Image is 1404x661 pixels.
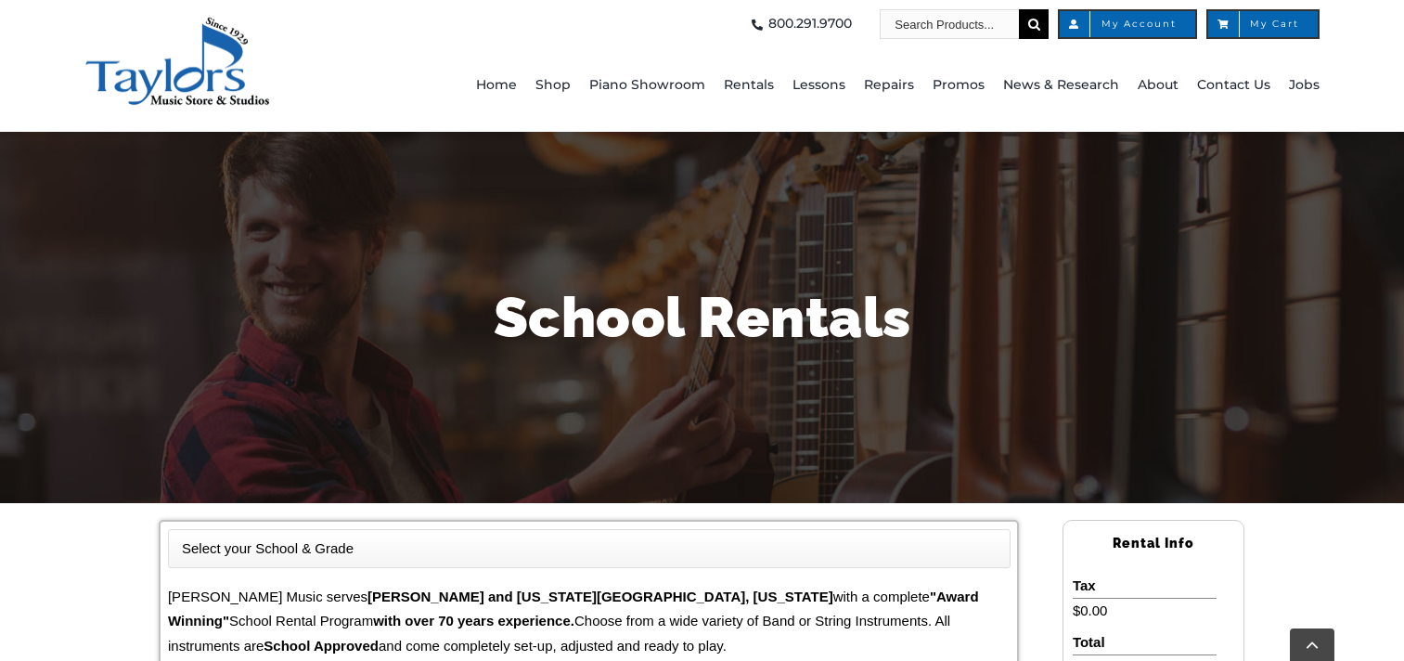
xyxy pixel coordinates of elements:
[476,71,517,100] span: Home
[589,39,705,132] a: Piano Showroom
[406,9,1320,39] nav: Top Right
[160,279,1245,356] h1: School Rentals
[1197,71,1270,100] span: Contact Us
[84,14,270,32] a: taylors-music-store-west-chester
[1206,9,1320,39] a: My Cart
[589,71,705,100] span: Piano Showroom
[1058,9,1197,39] a: My Account
[1019,9,1049,39] input: Search
[880,9,1019,39] input: Search Products...
[406,39,1320,132] nav: Main Menu
[768,9,852,39] span: 800.291.9700
[1073,630,1217,655] li: Total
[1003,71,1119,100] span: News & Research
[1289,39,1320,132] a: Jobs
[1197,39,1270,132] a: Contact Us
[367,588,833,606] strong: [PERSON_NAME] and [US_STATE][GEOGRAPHIC_DATA], [US_STATE]
[864,39,914,132] a: Repairs
[168,585,1011,658] p: [PERSON_NAME] Music serves with a complete School Rental Program Choose from a wide variety of Ba...
[476,39,517,132] a: Home
[535,71,571,100] span: Shop
[1003,39,1119,132] a: News & Research
[1073,574,1217,599] li: Tax
[535,39,571,132] a: Shop
[373,612,574,630] strong: with over 70 years experience.
[724,71,774,100] span: Rentals
[864,71,914,100] span: Repairs
[182,537,354,561] li: Select your School & Grade
[746,9,852,39] a: 800.291.9700
[1138,39,1179,132] a: About
[792,71,845,100] span: Lessons
[1289,71,1320,100] span: Jobs
[1227,19,1299,29] span: My Cart
[724,39,774,132] a: Rentals
[1073,599,1217,623] li: $0.00
[933,71,985,100] span: Promos
[933,39,985,132] a: Promos
[1078,19,1177,29] span: My Account
[1063,527,1243,560] h2: Rental Info
[1138,71,1179,100] span: About
[264,637,379,655] strong: School Approved
[792,39,845,132] a: Lessons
